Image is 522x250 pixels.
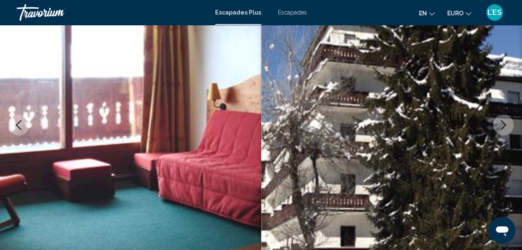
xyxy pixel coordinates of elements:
[278,9,307,16] a: Escapades
[484,4,505,21] button: Menu utilisateur
[447,10,463,17] span: EURO
[419,10,427,17] span: en
[489,217,515,243] iframe: Bouton de lancement de la fenêtre de messagerie
[493,115,514,135] button: Image suivante
[8,115,29,135] button: Image précédente
[447,7,471,19] button: Changer de devise
[215,9,261,16] a: Escapades Plus
[488,8,502,17] span: L’ES
[17,4,207,21] a: Travorium
[419,7,435,19] button: Changer la langue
